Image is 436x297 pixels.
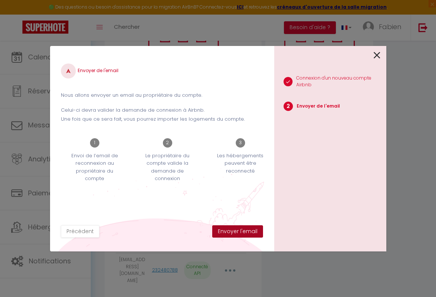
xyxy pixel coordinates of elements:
[139,152,197,183] p: Le propriétaire du compte valide la demande de connexion
[297,103,340,110] p: Envoyer de l'email
[163,138,172,148] span: 2
[61,92,263,99] p: Nous allons envoyer un email au propriétaire du compte.
[90,138,99,148] span: 1
[61,64,263,78] h4: Envoyer de l'email
[61,106,263,114] p: Celui-ci devra valider la demande de connexion à Airbnb.
[236,138,245,148] span: 3
[6,3,28,25] button: Ouvrir le widget de chat LiveChat
[61,115,263,123] p: Une fois que ce sera fait, vous pourrez importer les logements du compte.
[296,75,386,89] p: Connexion d'un nouveau compte Airbnb
[284,102,293,111] span: 2
[212,152,269,175] p: Les hébergements peuvent être reconnecté
[61,225,99,238] button: Précédent
[212,225,263,238] button: Envoyer l'email
[66,152,124,183] p: Envoi de l’email de reconnexion au propriétaire du compte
